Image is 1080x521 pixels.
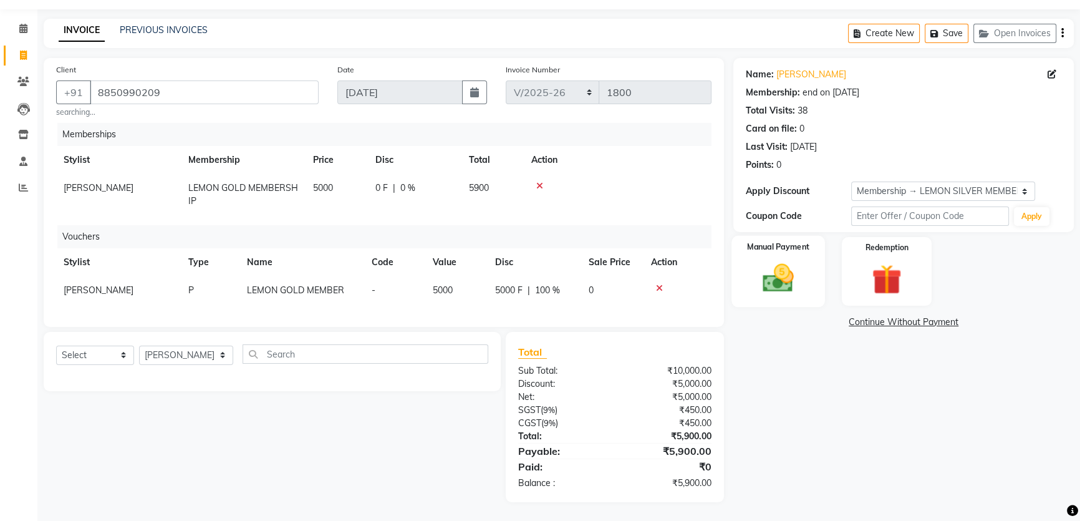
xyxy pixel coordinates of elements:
img: _gift.svg [862,261,911,298]
div: Total: [509,430,615,443]
span: | [528,284,530,297]
span: LEMON GOLD MEMBER [247,285,344,296]
th: Name [239,248,364,276]
div: Coupon Code [746,210,851,223]
div: 0 [799,122,804,135]
div: Discount: [509,377,615,391]
th: Action [644,248,711,276]
button: Create New [848,24,920,43]
div: ₹450.00 [615,417,721,430]
a: PREVIOUS INVOICES [120,24,208,36]
div: Net: [509,391,615,404]
div: Membership: [746,86,800,99]
th: Disc [488,248,581,276]
span: LEMON GOLD MEMBERSHIP [188,182,298,207]
span: Total [518,346,547,359]
span: 5000 [313,182,333,193]
div: ( ) [509,417,615,430]
img: _cash.svg [753,260,804,296]
label: Date [337,64,354,75]
input: Search by Name/Mobile/Email/Code [90,80,319,104]
input: Enter Offer / Coupon Code [851,207,1009,226]
th: Action [524,146,711,174]
div: ₹5,000.00 [615,377,721,391]
div: Last Visit: [746,140,788,153]
div: ₹5,900.00 [615,430,721,443]
span: 9% [544,418,556,428]
span: | [393,182,395,195]
span: [PERSON_NAME] [64,285,133,296]
div: Total Visits: [746,104,795,117]
a: INVOICE [59,19,105,42]
th: Code [364,248,425,276]
div: end on [DATE] [803,86,859,99]
span: SGST [518,404,541,416]
div: Apply Discount [746,185,851,198]
div: Vouchers [57,225,721,248]
a: [PERSON_NAME] [776,68,846,81]
div: 38 [798,104,808,117]
span: - [372,285,375,296]
div: Paid: [509,459,615,474]
td: P [181,276,239,304]
button: +91 [56,80,91,104]
input: Search [243,344,488,364]
th: Stylist [56,146,181,174]
th: Membership [181,146,306,174]
div: 0 [776,158,781,172]
div: [DATE] [790,140,817,153]
span: 0 F [375,182,388,195]
button: Save [925,24,968,43]
span: [PERSON_NAME] [64,182,133,193]
label: Client [56,64,76,75]
div: Balance : [509,477,615,490]
a: Continue Without Payment [736,316,1071,329]
label: Manual Payment [747,241,809,253]
span: 5900 [469,182,489,193]
span: 0 % [400,182,415,195]
div: ₹5,900.00 [615,477,721,490]
th: Type [181,248,239,276]
span: 100 % [535,284,560,297]
th: Stylist [56,248,181,276]
div: Name: [746,68,774,81]
span: 0 [589,285,594,296]
div: Payable: [509,444,615,459]
span: 5000 F [495,284,523,297]
div: ( ) [509,404,615,417]
label: Redemption [865,242,909,253]
div: Memberships [57,123,721,146]
span: 9% [543,405,555,415]
th: Value [425,248,488,276]
div: ₹10,000.00 [615,364,721,377]
label: Invoice Number [506,64,560,75]
th: Price [306,146,368,174]
div: ₹5,900.00 [615,444,721,459]
div: ₹450.00 [615,404,721,417]
button: Open Invoices [973,24,1056,43]
small: searching... [56,107,319,118]
span: CGST [518,417,541,429]
div: Sub Total: [509,364,615,377]
th: Total [461,146,524,174]
div: Card on file: [746,122,797,135]
span: 5000 [433,285,453,296]
div: ₹0 [615,459,721,474]
div: Points: [746,158,774,172]
button: Apply [1014,207,1049,226]
div: ₹5,000.00 [615,391,721,404]
th: Sale Price [581,248,644,276]
th: Disc [368,146,461,174]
